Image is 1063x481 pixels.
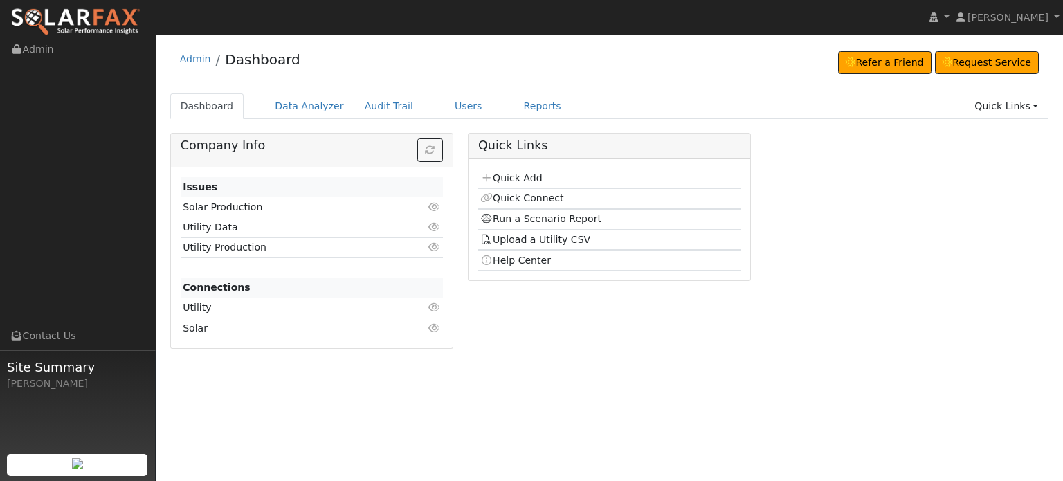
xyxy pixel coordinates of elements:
[478,138,741,153] h5: Quick Links
[181,298,401,318] td: Utility
[480,213,601,224] a: Run a Scenario Report
[354,93,424,119] a: Audit Trail
[964,93,1048,119] a: Quick Links
[480,192,563,203] a: Quick Connect
[225,51,300,68] a: Dashboard
[935,51,1039,75] a: Request Service
[183,181,217,192] strong: Issues
[428,242,441,252] i: Click to view
[10,8,140,37] img: SolarFax
[264,93,354,119] a: Data Analyzer
[72,458,83,469] img: retrieve
[181,138,443,153] h5: Company Info
[838,51,932,75] a: Refer a Friend
[480,255,551,266] a: Help Center
[428,323,441,333] i: Click to view
[180,53,211,64] a: Admin
[181,197,401,217] td: Solar Production
[7,358,148,376] span: Site Summary
[444,93,493,119] a: Users
[181,318,401,338] td: Solar
[428,302,441,312] i: Click to view
[514,93,572,119] a: Reports
[428,222,441,232] i: Click to view
[7,376,148,391] div: [PERSON_NAME]
[183,282,251,293] strong: Connections
[967,12,1048,23] span: [PERSON_NAME]
[181,237,401,257] td: Utility Production
[181,217,401,237] td: Utility Data
[480,234,590,245] a: Upload a Utility CSV
[480,172,542,183] a: Quick Add
[428,202,441,212] i: Click to view
[170,93,244,119] a: Dashboard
